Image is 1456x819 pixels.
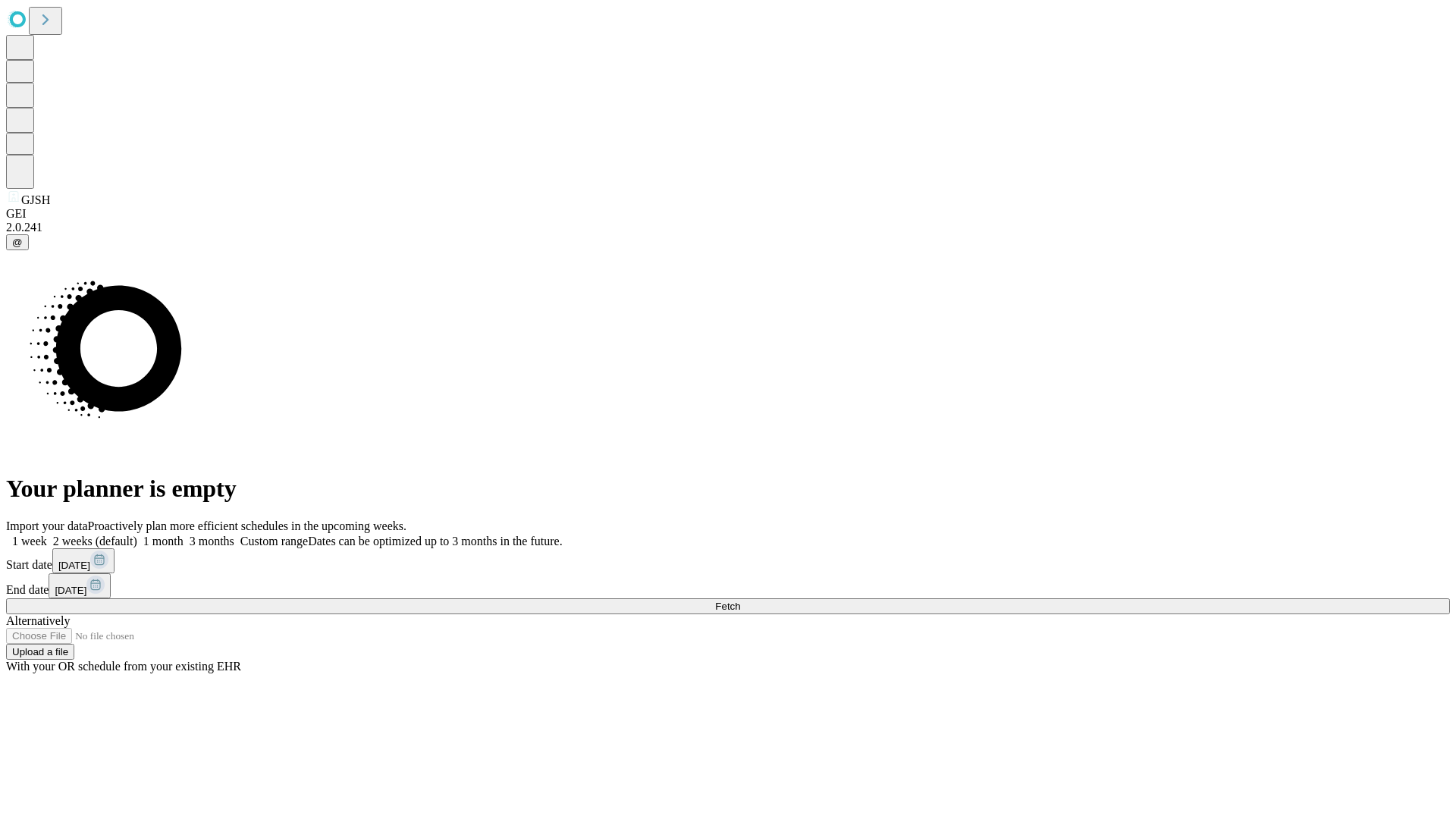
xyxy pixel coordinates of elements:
span: 2 weeks (default) [53,535,137,548]
div: End date [6,573,1450,598]
button: [DATE] [52,548,115,573]
button: Fetch [6,598,1450,614]
span: Dates can be optimized up to 3 months in the future. [308,535,562,548]
span: With your OR schedule from your existing EHR [6,660,241,673]
div: 2.0.241 [6,221,1450,234]
span: [DATE] [58,560,90,571]
h1: Your planner is empty [6,475,1450,503]
span: Proactively plan more efficient schedules in the upcoming weeks. [88,519,406,532]
span: Alternatively [6,614,70,627]
span: Custom range [240,535,308,548]
div: Start date [6,548,1450,573]
span: Import your data [6,519,88,532]
button: [DATE] [49,573,111,598]
span: 1 month [143,535,184,548]
span: @ [12,237,23,248]
span: 3 months [190,535,234,548]
button: @ [6,234,29,250]
span: 1 week [12,535,47,548]
span: Fetch [715,601,740,612]
button: Upload a file [6,644,74,660]
div: GEI [6,207,1450,221]
span: [DATE] [55,585,86,596]
span: GJSH [21,193,50,206]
